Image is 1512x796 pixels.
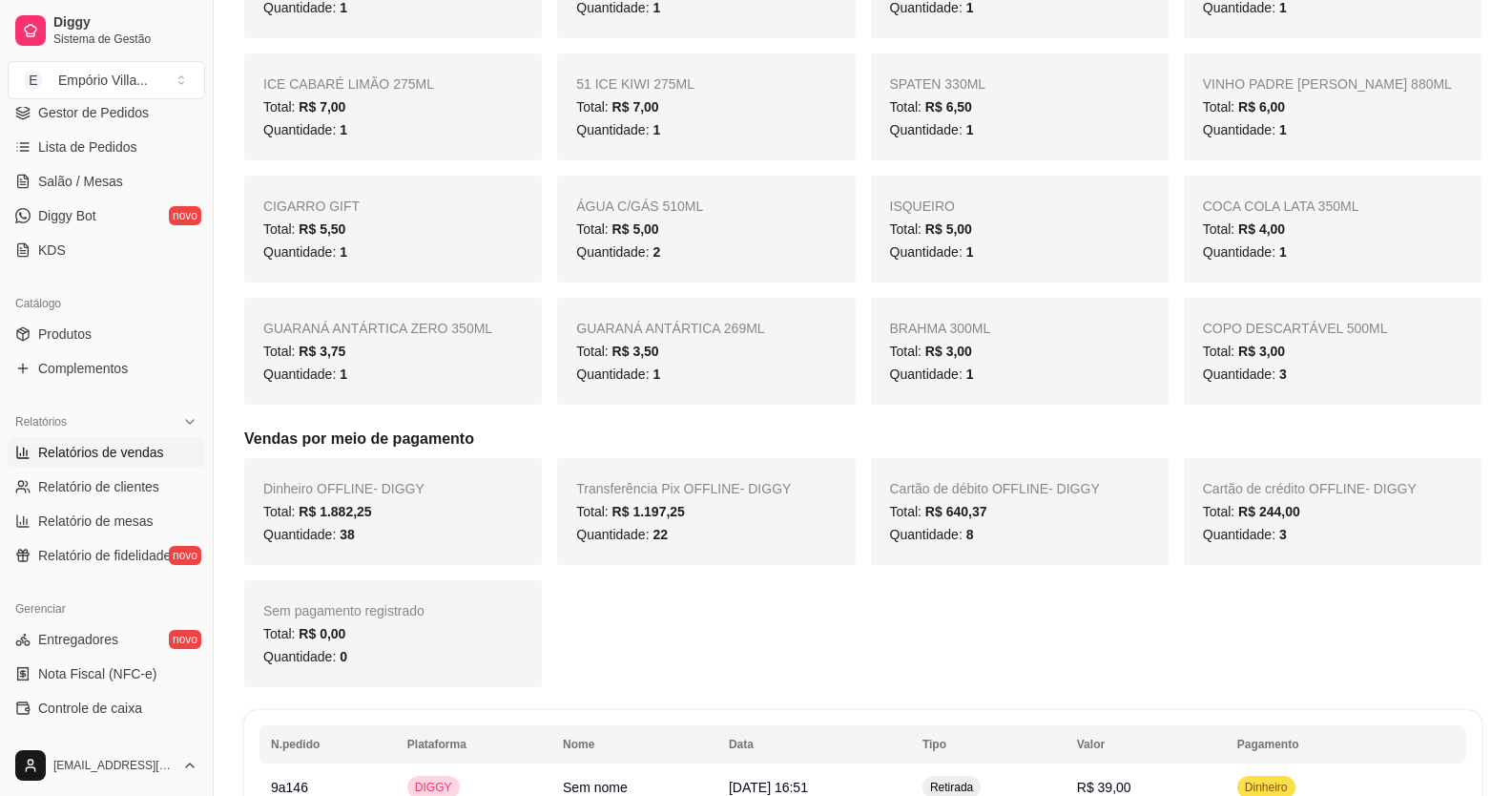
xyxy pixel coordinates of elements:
a: Relatório de clientes [8,471,205,502]
span: R$ 7,00 [612,99,659,115]
span: Quantidade: [1203,244,1287,260]
span: R$ 3,50 [612,344,659,359]
span: R$ 4,00 [1238,221,1285,237]
span: 38 [340,527,355,542]
span: Quantidade: [890,122,974,137]
span: Total: [576,99,658,115]
span: R$ 6,00 [1238,99,1285,115]
span: Cartão de crédito OFFLINE - DIGGY [1203,481,1417,496]
span: Relatórios de vendas [38,443,164,462]
span: 1 [340,367,347,382]
span: Quantidade: [263,649,347,664]
span: ISQUEIRO [890,199,955,214]
span: Total: [1203,344,1285,359]
span: R$ 1.882,25 [299,504,371,519]
span: Quantidade: [576,122,660,137]
span: Total: [263,344,345,359]
div: Catálogo [8,288,205,319]
h5: Vendas por meio de pagamento [244,428,1481,450]
span: R$ 7,00 [299,99,345,115]
span: 1 [652,122,660,137]
span: Total: [263,504,372,519]
span: Relatório de fidelidade [38,546,171,565]
span: 1 [966,367,974,382]
span: COPO DESCARTÁVEL 500ML [1203,321,1388,336]
span: Total: [263,221,345,237]
span: BRAHMA 300ML [890,321,991,336]
span: Total: [576,504,685,519]
span: Quantidade: [1203,367,1287,382]
span: Dinheiro [1241,780,1292,795]
span: R$ 640,37 [925,504,987,519]
th: Pagamento [1226,725,1466,764]
span: Lista de Pedidos [38,137,137,157]
span: DIGGY [411,780,456,795]
span: Controle de fiado [38,733,140,752]
span: R$ 3,75 [299,344,345,359]
a: Lista de Pedidos [8,132,205,162]
span: Quantidade: [263,122,347,137]
span: 3 [1279,367,1287,382]
span: GUARANÁ ANTÁRTICA ZERO 350ML [263,321,492,336]
span: Entregadores [38,630,118,649]
span: Retirada [926,780,977,795]
span: Total: [890,504,987,519]
th: N.pedido [259,725,396,764]
span: Total: [890,344,972,359]
th: Nome [551,725,717,764]
span: Sem pagamento registrado [263,603,425,618]
span: Complementos [38,359,128,378]
th: Tipo [911,725,1066,764]
span: Quantidade: [263,367,347,382]
span: Produtos [38,325,92,344]
button: Select a team [8,61,205,99]
span: Cartão de débito OFFLINE - DIGGY [890,481,1100,496]
span: E [24,71,43,90]
span: Diggy Bot [38,206,96,225]
span: Quantidade: [576,527,668,542]
span: Quantidade: [890,244,974,260]
span: Total: [576,221,658,237]
span: SPATEN 330ML [890,76,986,92]
span: Quantidade: [1203,527,1287,542]
a: Relatório de fidelidadenovo [8,540,205,571]
span: Total: [576,344,658,359]
span: 0 [340,649,347,664]
a: Controle de fiado [8,727,205,758]
span: Quantidade: [890,367,974,382]
span: Relatório de clientes [38,477,159,496]
a: Relatórios de vendas [8,437,205,468]
span: 1 [966,244,974,260]
span: 1 [966,122,974,137]
span: Total: [1203,504,1300,519]
a: Complementos [8,353,205,384]
span: Dinheiro OFFLINE - DIGGY [263,481,425,496]
span: Quantidade: [576,244,660,260]
span: R$ 5,00 [925,221,972,237]
span: 1 [652,367,660,382]
span: R$ 3,00 [925,344,972,359]
a: DiggySistema de Gestão [8,8,205,53]
span: Sistema de Gestão [53,31,197,47]
span: 1 [340,122,347,137]
a: Produtos [8,319,205,349]
span: Relatório de mesas [38,512,154,531]
span: VINHO PADRE [PERSON_NAME] 880ML [1203,76,1452,92]
span: 1 [1279,122,1287,137]
span: Quantidade: [263,527,355,542]
a: Nota Fiscal (NFC-e) [8,659,205,689]
span: R$ 5,50 [299,221,345,237]
span: 1 [340,244,347,260]
span: 9a146 [271,780,308,795]
span: [EMAIL_ADDRESS][DOMAIN_NAME] [53,758,175,773]
th: Valor [1066,725,1226,764]
span: Gestor de Pedidos [38,103,149,122]
span: Relatórios [15,414,67,429]
span: [DATE] 16:51 [729,780,808,795]
span: Quantidade: [890,527,974,542]
span: Total: [263,99,345,115]
th: Data [717,725,911,764]
span: Controle de caixa [38,699,142,718]
span: Total: [890,221,972,237]
span: R$ 39,00 [1077,780,1131,795]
